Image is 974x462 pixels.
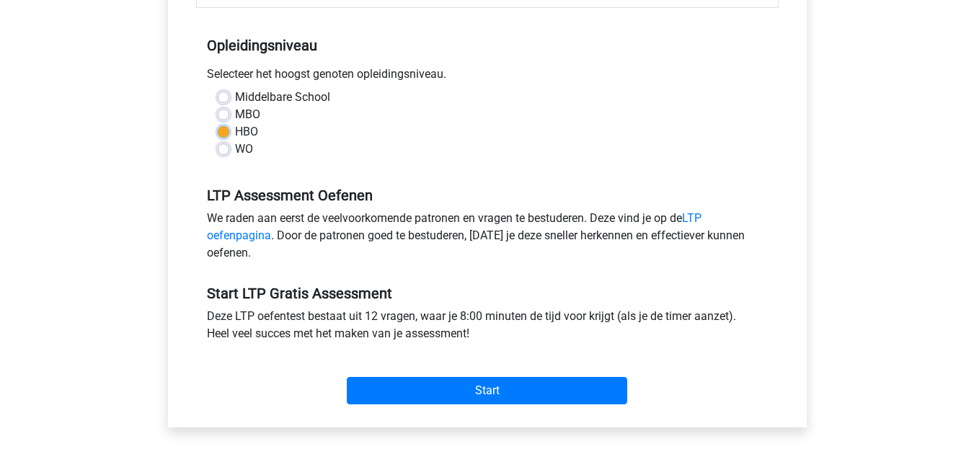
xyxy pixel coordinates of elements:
label: Middelbare School [235,89,330,106]
div: Deze LTP oefentest bestaat uit 12 vragen, waar je 8:00 minuten de tijd voor krijgt (als je de tim... [196,308,779,348]
h5: Opleidingsniveau [207,31,768,60]
label: HBO [235,123,258,141]
div: We raden aan eerst de veelvoorkomende patronen en vragen te bestuderen. Deze vind je op de . Door... [196,210,779,267]
h5: LTP Assessment Oefenen [207,187,768,204]
label: MBO [235,106,260,123]
div: Selecteer het hoogst genoten opleidingsniveau. [196,66,779,89]
label: WO [235,141,253,158]
h5: Start LTP Gratis Assessment [207,285,768,302]
input: Start [347,377,627,404]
